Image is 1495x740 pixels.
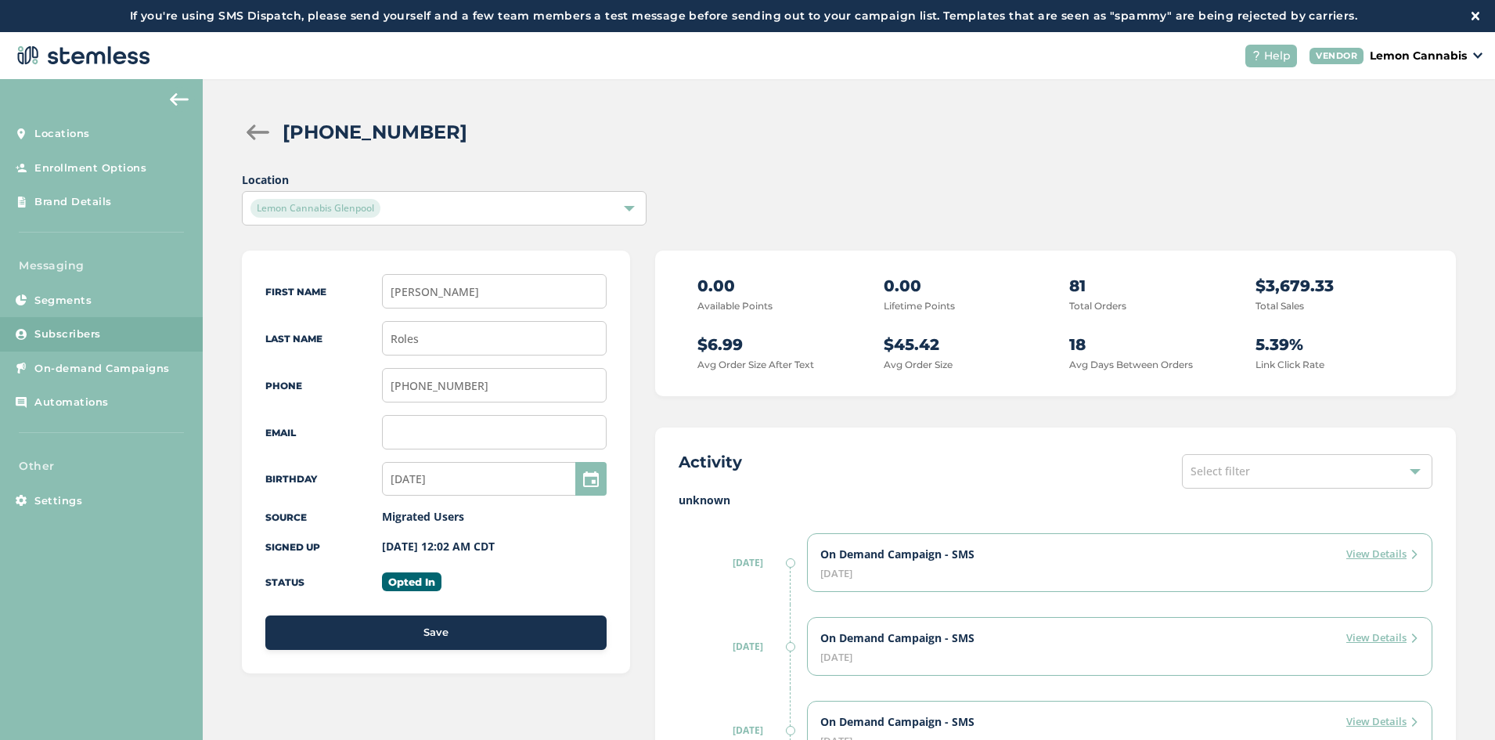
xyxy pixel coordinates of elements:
img: icon-arrow-right-e68ea530.svg [1410,634,1419,643]
label: Location [242,171,647,188]
label: On Demand Campaign - SMS [820,547,974,562]
span: Enrollment Options [34,161,146,176]
label: View Details [1346,714,1419,730]
label: If you're using SMS Dispatch, please send yourself and a few team members a test message before s... [16,8,1472,24]
span: On-demand Campaigns [34,361,170,377]
label: [DATE] 12:02 AM CDT [382,539,495,554]
label: Avg Order Size After Text [697,359,814,370]
iframe: Chat Widget [1417,665,1495,740]
img: icon-help-white-03924b79.svg [1252,51,1261,60]
label: [DATE] [679,640,789,654]
p: 81 [1069,274,1227,298]
img: icon-arrow-right-e68ea530.svg [1410,717,1419,727]
label: View Details [1346,547,1419,562]
label: Last Name [265,333,322,345]
h2: [PHONE_NUMBER] [283,118,467,146]
label: Source [265,511,307,523]
p: 18 [1069,333,1227,356]
p: Lemon Cannabis [1370,48,1467,64]
label: On Demand Campaign - SMS [820,714,974,730]
h2: Activity [679,451,742,473]
img: icon-arrow-back-accent-c549486e.svg [170,93,189,106]
label: Available Points [697,300,773,312]
span: Help [1264,48,1291,64]
label: Phone [265,380,302,392]
div: VENDOR [1309,48,1364,64]
label: Avg Order Size [884,359,953,370]
span: Select filter [1191,464,1250,478]
p: 5.39% [1255,333,1414,356]
p: $3,679.33 [1255,274,1414,298]
label: On Demand Campaign - SMS [820,630,974,646]
label: Opted In [382,572,441,591]
label: Migrated Users [382,509,464,524]
p: $6.99 [697,333,856,356]
label: [DATE] [679,556,789,570]
label: Lifetime Points [884,300,955,312]
label: Avg Days Between Orders [1069,359,1193,370]
p: 0.00 [884,274,1042,298]
p: $45.42 [884,333,1042,356]
label: View Details [1346,630,1419,646]
span: Segments [34,293,92,309]
label: Total Orders [1069,300,1126,312]
label: Status [265,576,304,588]
span: Settings [34,493,82,509]
span: Subscribers [34,327,101,342]
label: Email [265,427,296,439]
label: Link Click Rate [1255,359,1324,370]
label: Signed up [265,541,320,553]
img: icon-close-white-1ed751a3.svg [1472,12,1479,20]
div: [DATE] [820,652,1419,662]
img: icon_down-arrow-small-66adaf34.svg [1473,52,1482,59]
label: First Name [265,286,326,298]
img: icon-arrow-right-e68ea530.svg [1410,550,1419,559]
span: Automations [34,395,109,410]
label: Total Sales [1255,300,1304,312]
div: [DATE] [820,569,1419,579]
span: Brand Details [34,194,112,210]
img: logo-dark-0685b13c.svg [13,40,150,71]
span: Locations [34,126,90,142]
p: 0.00 [697,274,856,298]
button: Save [265,615,607,650]
label: [DATE] [679,724,789,738]
label: unknown [679,492,1432,508]
span: Lemon Cannabis Glenpool [250,199,380,218]
input: MM/DD/YYYY [382,462,606,496]
label: Birthday [265,473,317,485]
span: Save [423,625,448,641]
